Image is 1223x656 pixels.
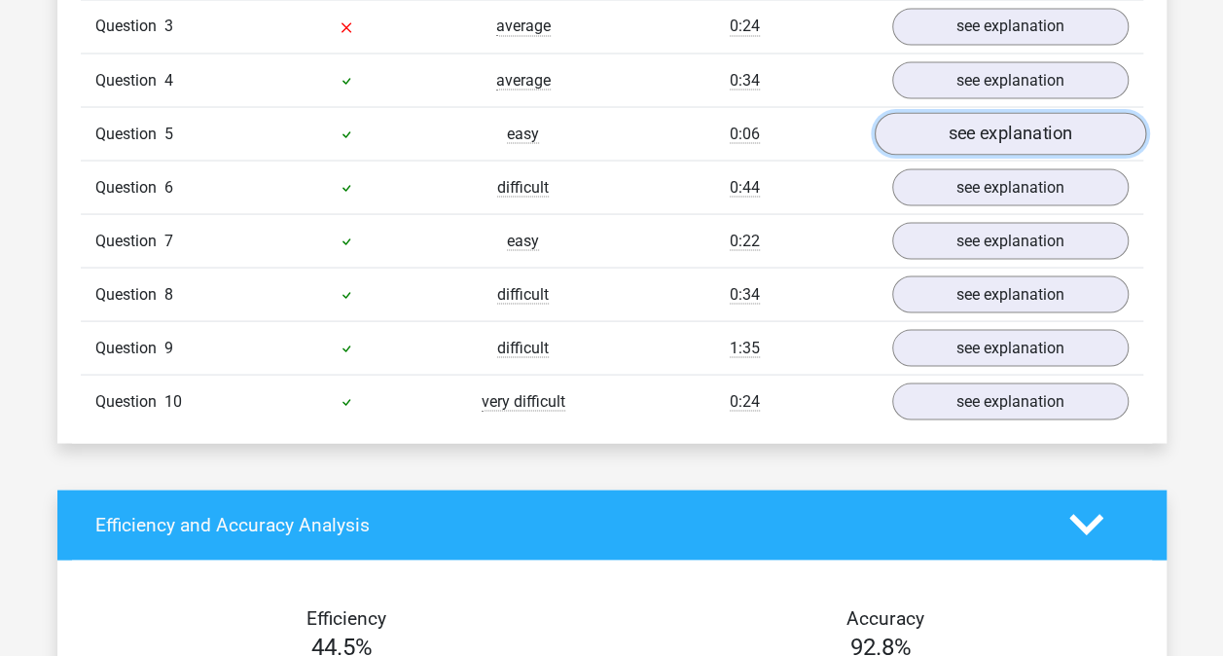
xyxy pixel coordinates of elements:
[95,389,164,413] span: Question
[507,124,539,143] span: easy
[164,177,173,196] span: 6
[497,338,549,357] span: difficult
[892,383,1129,419] a: see explanation
[497,177,549,197] span: difficult
[892,8,1129,45] a: see explanation
[730,231,760,250] span: 0:22
[95,282,164,306] span: Question
[730,17,760,36] span: 0:24
[164,17,173,35] span: 3
[496,70,551,90] span: average
[164,231,173,249] span: 7
[95,513,1040,535] h4: Efficiency and Accuracy Analysis
[95,336,164,359] span: Question
[164,284,173,303] span: 8
[730,124,760,143] span: 0:06
[507,231,539,250] span: easy
[892,275,1129,312] a: see explanation
[164,124,173,142] span: 5
[634,606,1136,629] h4: Accuracy
[95,68,164,91] span: Question
[95,606,597,629] h4: Efficiency
[164,391,182,410] span: 10
[496,17,551,36] span: average
[95,122,164,145] span: Question
[892,222,1129,259] a: see explanation
[164,70,173,89] span: 4
[95,175,164,199] span: Question
[95,15,164,38] span: Question
[874,112,1145,155] a: see explanation
[95,229,164,252] span: Question
[730,177,760,197] span: 0:44
[482,391,565,411] span: very difficult
[164,338,173,356] span: 9
[730,338,760,357] span: 1:35
[892,61,1129,98] a: see explanation
[730,284,760,304] span: 0:34
[892,329,1129,366] a: see explanation
[497,284,549,304] span: difficult
[730,70,760,90] span: 0:34
[730,391,760,411] span: 0:24
[892,168,1129,205] a: see explanation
